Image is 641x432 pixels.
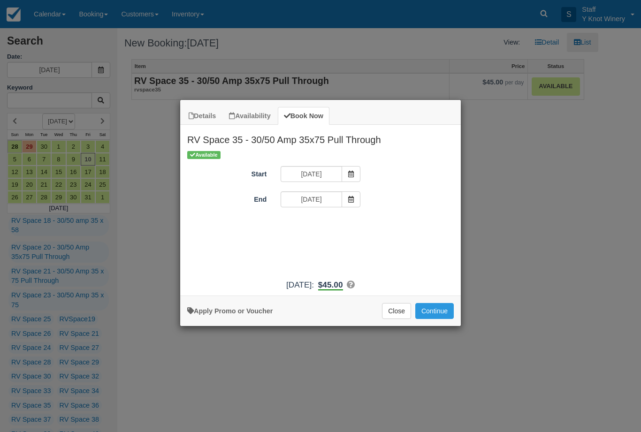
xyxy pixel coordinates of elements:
[415,303,454,319] button: Add to Booking
[180,191,274,205] label: End
[180,279,461,291] div: :
[382,303,411,319] button: Close
[286,280,312,289] span: [DATE]
[180,166,274,179] label: Start
[180,125,461,290] div: Item Modal
[318,280,343,290] b: $45.00
[223,107,276,125] a: Availability
[180,125,461,149] h2: RV Space 35 - 30/50 Amp 35x75 Pull Through
[187,151,221,159] span: Available
[183,107,222,125] a: Details
[278,107,329,125] a: Book Now
[187,307,273,315] a: Apply Voucher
